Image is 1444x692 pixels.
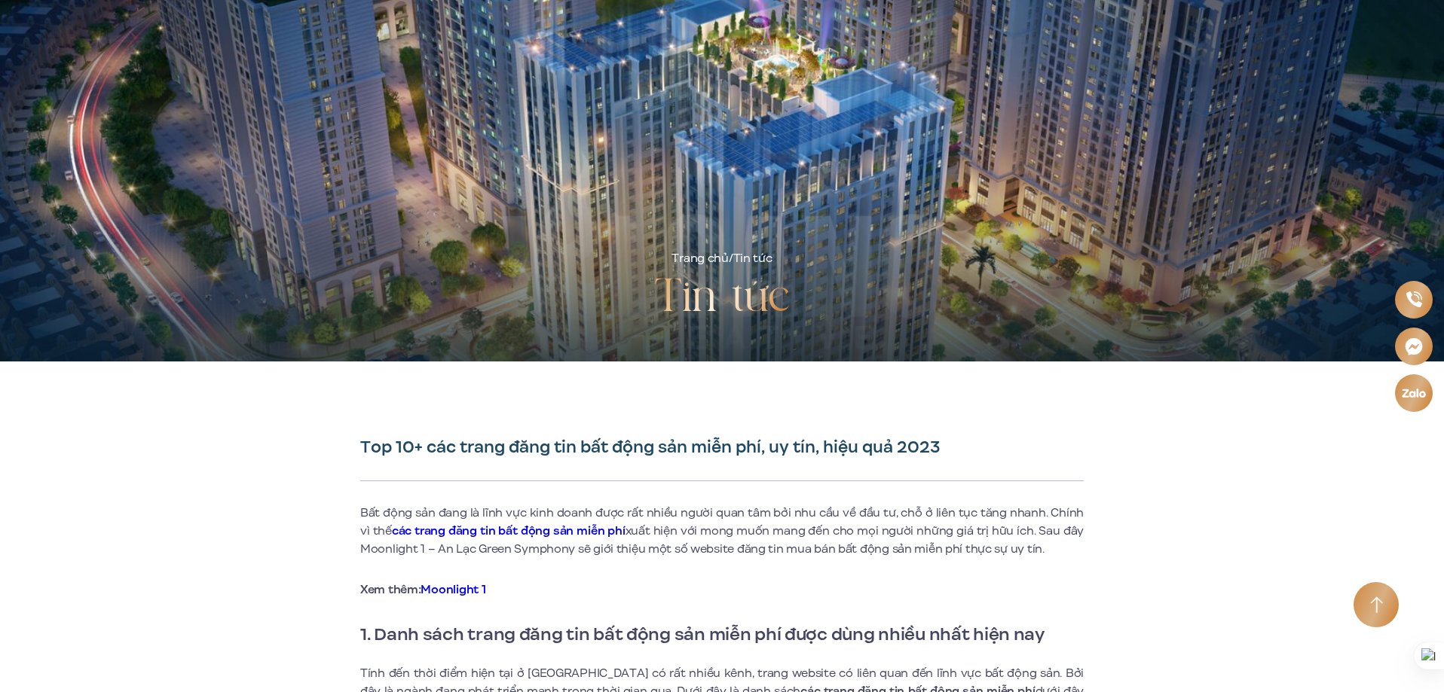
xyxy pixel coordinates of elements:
img: Zalo icon [1401,387,1427,398]
p: Bất động sản đang là lĩnh vực kinh doanh được rất nhiều người quan tâm bởi nhu cầu về đầu tư, chỗ... [360,504,1084,558]
h2: Tin tức [654,268,790,328]
strong: 1. Danh sách trang đăng tin bất động sản miễn phí được dùng nhiều nhất hiện nay [360,621,1045,647]
div: / [672,250,772,268]
strong: Xem thêm: [360,581,485,598]
img: Arrow icon [1370,596,1383,614]
a: Trang chủ [672,250,728,267]
a: Moonlight 1 [421,581,485,598]
img: Phone icon [1405,291,1422,308]
img: Messenger icon [1404,337,1424,356]
h1: Top 10+ các trang đăng tin bất động sản miễn phí, uy tín, hiệu quả 2023 [360,437,1084,458]
a: các trang đăng tin bất động sản miễn phí [392,523,626,539]
span: Tin tức [733,250,772,267]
